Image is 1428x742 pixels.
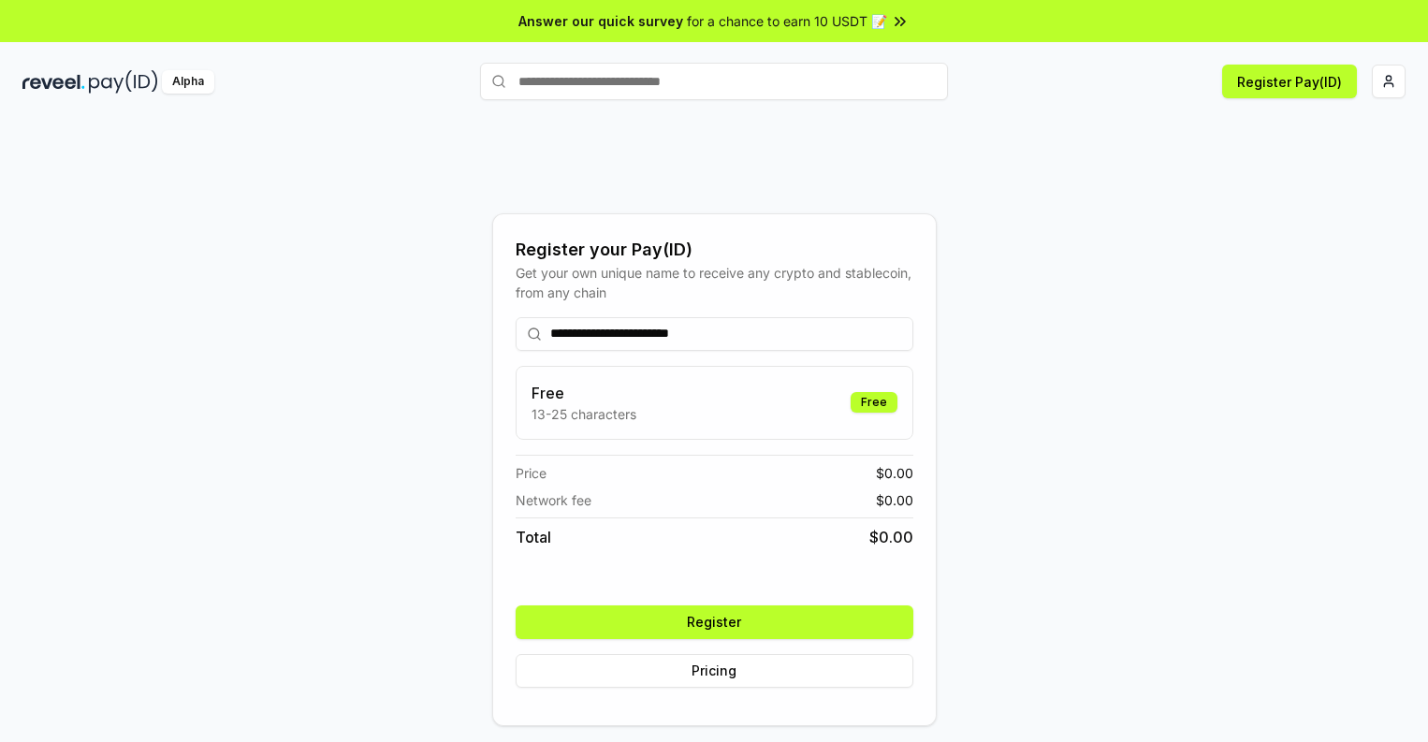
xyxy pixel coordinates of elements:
[516,263,913,302] div: Get your own unique name to receive any crypto and stablecoin, from any chain
[687,11,887,31] span: for a chance to earn 10 USDT 📝
[162,70,214,94] div: Alpha
[89,70,158,94] img: pay_id
[518,11,683,31] span: Answer our quick survey
[876,490,913,510] span: $ 0.00
[532,382,636,404] h3: Free
[876,463,913,483] span: $ 0.00
[869,526,913,548] span: $ 0.00
[532,404,636,424] p: 13-25 characters
[22,70,85,94] img: reveel_dark
[851,392,897,413] div: Free
[516,463,546,483] span: Price
[516,526,551,548] span: Total
[516,237,913,263] div: Register your Pay(ID)
[516,490,591,510] span: Network fee
[1222,65,1357,98] button: Register Pay(ID)
[516,605,913,639] button: Register
[516,654,913,688] button: Pricing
